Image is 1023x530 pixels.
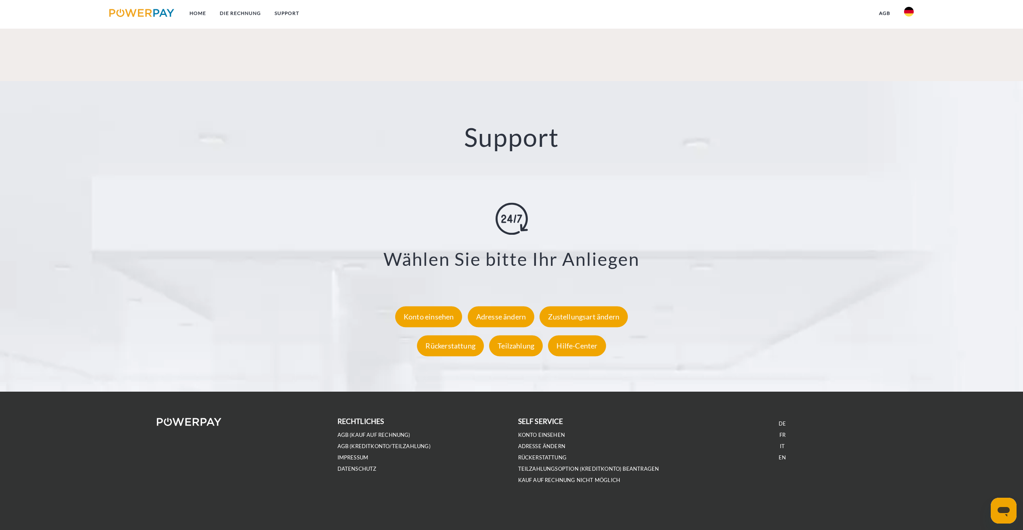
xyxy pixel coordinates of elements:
[338,432,410,438] a: AGB (Kauf auf Rechnung)
[496,202,528,235] img: online-shopping.svg
[518,443,566,450] a: Adresse ändern
[157,418,222,426] img: logo-powerpay-white.svg
[395,306,463,327] div: Konto einsehen
[417,335,484,356] div: Rückerstattung
[518,465,659,472] a: Teilzahlungsoption (KREDITKONTO) beantragen
[466,312,537,321] a: Adresse ändern
[338,465,377,472] a: DATENSCHUTZ
[518,417,563,426] b: self service
[779,454,786,461] a: EN
[991,498,1017,524] iframe: Schaltfläche zum Öffnen des Messaging-Fensters
[779,432,785,438] a: FR
[538,312,630,321] a: Zustellungsart ändern
[546,341,608,350] a: Hilfe-Center
[487,341,545,350] a: Teilzahlung
[780,443,785,450] a: IT
[393,312,465,321] a: Konto einsehen
[872,6,897,21] a: agb
[338,417,384,426] b: rechtliches
[268,6,306,21] a: SUPPORT
[518,454,567,461] a: Rückerstattung
[904,7,914,17] img: de
[338,443,431,450] a: AGB (Kreditkonto/Teilzahlung)
[548,335,606,356] div: Hilfe-Center
[338,454,369,461] a: IMPRESSUM
[109,9,174,17] img: logo-powerpay.svg
[518,432,565,438] a: Konto einsehen
[468,306,535,327] div: Adresse ändern
[51,121,972,153] h2: Support
[540,306,628,327] div: Zustellungsart ändern
[183,6,213,21] a: Home
[415,341,486,350] a: Rückerstattung
[61,248,962,270] h3: Wählen Sie bitte Ihr Anliegen
[489,335,543,356] div: Teilzahlung
[518,477,621,484] a: Kauf auf Rechnung nicht möglich
[213,6,268,21] a: DIE RECHNUNG
[779,420,786,427] a: DE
